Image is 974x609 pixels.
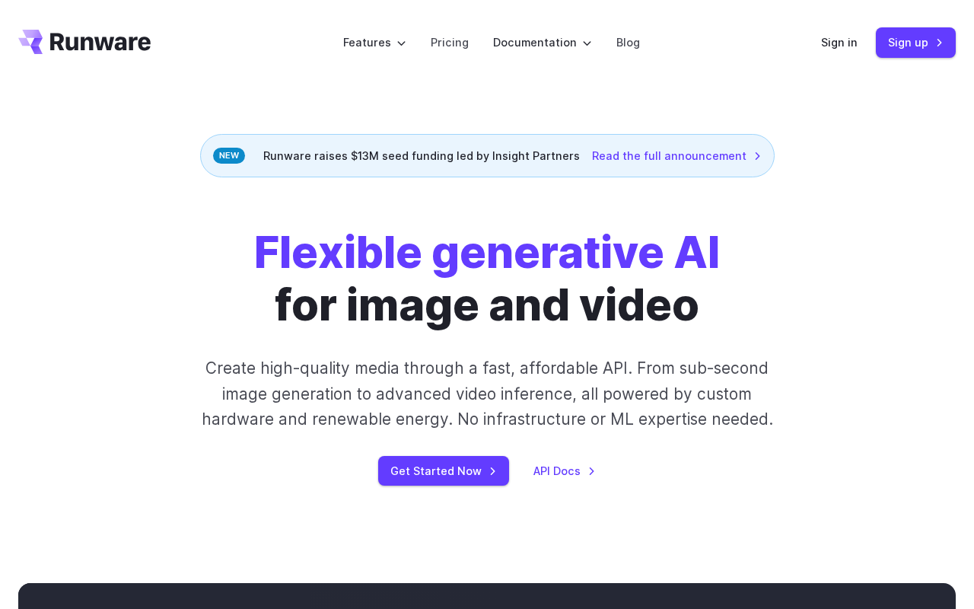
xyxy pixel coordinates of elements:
a: Blog [616,33,640,51]
a: Sign in [821,33,858,51]
label: Documentation [493,33,592,51]
label: Features [343,33,406,51]
a: API Docs [533,462,596,480]
a: Pricing [431,33,469,51]
p: Create high-quality media through a fast, affordable API. From sub-second image generation to adv... [187,356,787,432]
a: Get Started Now [378,456,509,486]
a: Read the full announcement [592,147,762,164]
a: Go to / [18,30,151,54]
strong: Flexible generative AI [254,225,720,279]
a: Sign up [876,27,956,57]
div: Runware raises $13M seed funding led by Insight Partners [200,134,775,177]
h1: for image and video [254,226,720,331]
